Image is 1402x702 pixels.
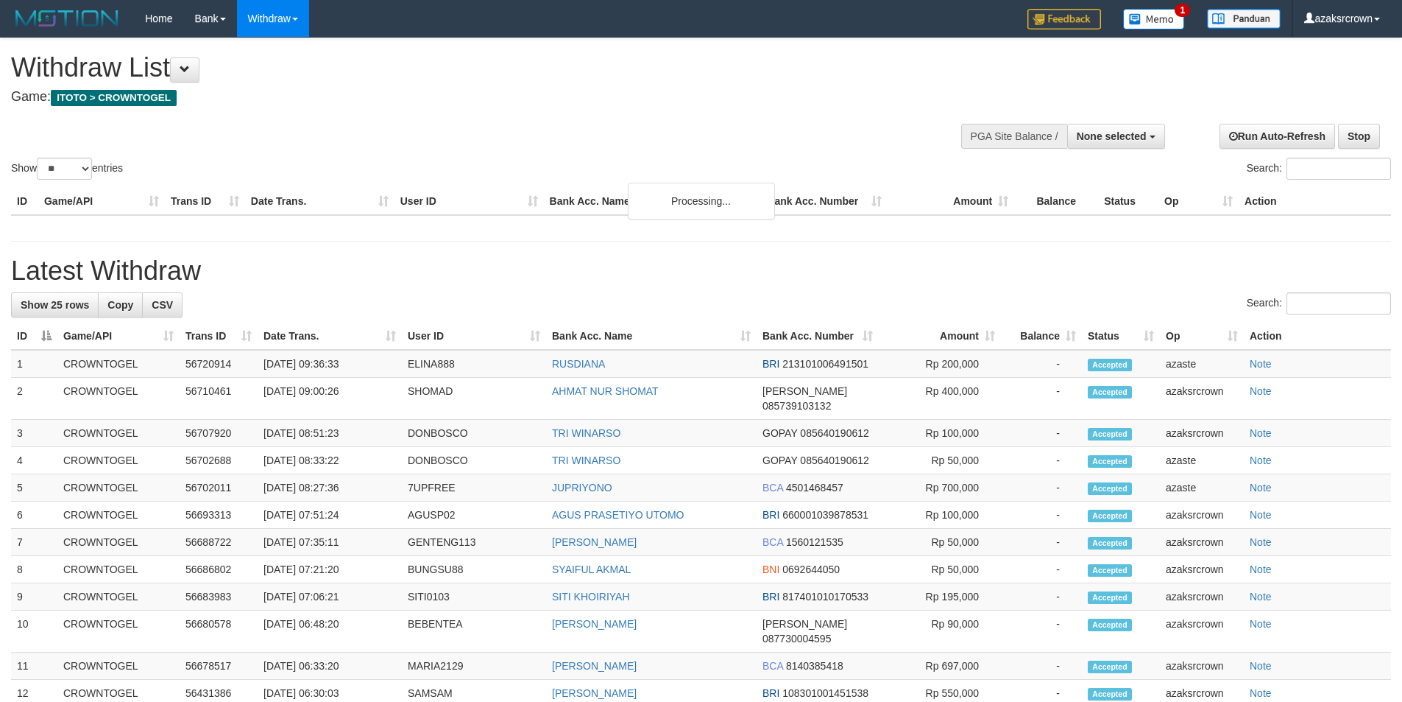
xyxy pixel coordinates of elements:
td: 1 [11,350,57,378]
td: CROWNTOGEL [57,350,180,378]
td: azaksrcrown [1160,529,1244,556]
td: CROWNTOGEL [57,556,180,583]
a: AHMAT NUR SHOMAT [552,385,659,397]
span: BCA [762,482,783,494]
td: [DATE] 09:00:26 [258,378,402,420]
th: Action [1244,323,1391,350]
td: - [1001,653,1082,680]
div: PGA Site Balance / [961,124,1067,149]
td: - [1001,502,1082,529]
span: Accepted [1088,428,1132,440]
td: azaksrcrown [1160,420,1244,447]
th: User ID: activate to sort column ascending [402,323,546,350]
a: SYAIFUL AKMAL [552,564,631,575]
td: - [1001,474,1082,502]
span: Accepted [1088,592,1132,604]
a: Note [1250,385,1272,397]
td: Rp 200,000 [879,350,1001,378]
span: Accepted [1088,661,1132,673]
a: AGUS PRASETIYO UTOMO [552,509,684,521]
input: Search: [1286,158,1391,180]
img: Button%20Memo.svg [1123,9,1185,29]
th: ID [11,188,38,215]
img: MOTION_logo.png [11,7,123,29]
th: Status [1098,188,1158,215]
span: Accepted [1088,537,1132,550]
span: [PERSON_NAME] [762,385,847,397]
td: [DATE] 08:33:22 [258,447,402,474]
td: 4 [11,447,57,474]
td: BUNGSU88 [402,556,546,583]
td: CROWNTOGEL [57,583,180,611]
span: Copy 817401010170533 to clipboard [782,591,868,603]
span: BRI [762,509,779,521]
img: Feedback.jpg [1027,9,1101,29]
td: Rp 400,000 [879,378,1001,420]
span: Copy 085640190612 to clipboard [800,427,868,439]
a: Note [1250,660,1272,672]
a: Note [1250,618,1272,630]
span: Accepted [1088,688,1132,701]
td: CROWNTOGEL [57,474,180,502]
a: Note [1250,358,1272,370]
input: Search: [1286,292,1391,315]
a: Note [1250,564,1272,575]
td: [DATE] 09:36:33 [258,350,402,378]
th: Action [1239,188,1391,215]
td: azaste [1160,474,1244,502]
td: Rp 100,000 [879,502,1001,529]
td: CROWNTOGEL [57,447,180,474]
td: 56720914 [180,350,258,378]
a: CSV [142,292,183,317]
td: BEBENTEA [402,611,546,653]
img: panduan.png [1207,9,1281,29]
td: SHOMAD [402,378,546,420]
td: - [1001,611,1082,653]
a: Stop [1338,124,1380,149]
span: Copy 8140385418 to clipboard [786,660,843,672]
span: BRI [762,358,779,370]
td: CROWNTOGEL [57,420,180,447]
td: 6 [11,502,57,529]
td: azaste [1160,447,1244,474]
td: AGUSP02 [402,502,546,529]
td: - [1001,420,1082,447]
td: CROWNTOGEL [57,502,180,529]
span: Copy 1560121535 to clipboard [786,536,843,548]
h1: Withdraw List [11,53,920,83]
td: CROWNTOGEL [57,653,180,680]
td: azaksrcrown [1160,502,1244,529]
td: ELINA888 [402,350,546,378]
th: Game/API [38,188,165,215]
a: Copy [98,292,143,317]
td: 56702011 [180,474,258,502]
th: Amount [888,188,1014,215]
td: 11 [11,653,57,680]
h4: Game: [11,90,920,105]
td: - [1001,378,1082,420]
td: CROWNTOGEL [57,378,180,420]
div: Processing... [628,183,775,220]
span: Copy 213101006491501 to clipboard [782,358,868,370]
span: Accepted [1088,619,1132,631]
td: 56710461 [180,378,258,420]
th: Trans ID: activate to sort column ascending [180,323,258,350]
td: 2 [11,378,57,420]
span: Accepted [1088,386,1132,399]
td: [DATE] 06:48:20 [258,611,402,653]
td: [DATE] 07:06:21 [258,583,402,611]
a: Note [1250,482,1272,494]
td: 8 [11,556,57,583]
a: Note [1250,454,1272,466]
th: Status: activate to sort column ascending [1082,323,1160,350]
span: Accepted [1088,564,1132,577]
span: BCA [762,660,783,672]
label: Show entries [11,158,123,180]
td: DONBOSCO [402,420,546,447]
td: Rp 90,000 [879,611,1001,653]
span: Copy 085640190612 to clipboard [800,454,868,466]
td: MARIA2129 [402,653,546,680]
span: 1 [1175,4,1190,17]
a: [PERSON_NAME] [552,660,637,672]
td: 9 [11,583,57,611]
